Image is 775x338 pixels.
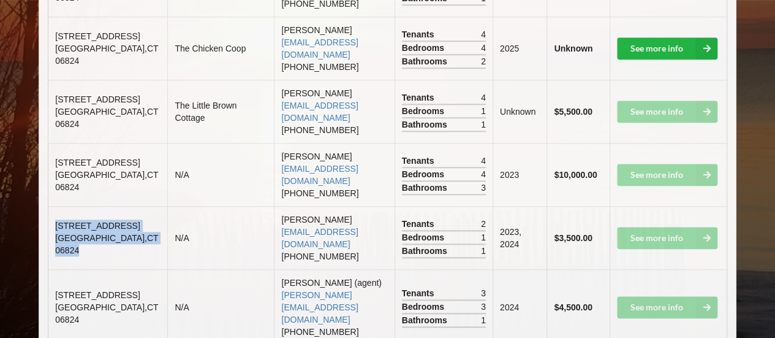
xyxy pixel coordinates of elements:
b: Unknown [554,44,592,53]
span: [GEOGRAPHIC_DATA] , CT 06824 [55,170,158,192]
span: [STREET_ADDRESS] [55,290,140,300]
span: 3 [481,182,486,194]
span: [GEOGRAPHIC_DATA] , CT 06824 [55,233,158,255]
span: 4 [481,42,486,54]
td: 2023 [493,143,547,206]
span: Bedrooms [402,168,447,180]
span: Bedrooms [402,231,447,244]
a: See more info [617,37,717,60]
span: [GEOGRAPHIC_DATA] , CT 06824 [55,302,158,325]
span: [GEOGRAPHIC_DATA] , CT 06824 [55,44,158,66]
td: [PERSON_NAME] [PHONE_NUMBER] [274,143,394,206]
span: 3 [481,287,486,299]
td: 2025 [493,17,547,80]
a: [EMAIL_ADDRESS][DOMAIN_NAME] [281,227,358,249]
span: 3 [481,301,486,313]
span: Tenants [402,218,437,230]
a: [PERSON_NAME][EMAIL_ADDRESS][DOMAIN_NAME] [281,290,358,325]
a: [EMAIL_ADDRESS][DOMAIN_NAME] [281,101,358,123]
span: [STREET_ADDRESS] [55,94,140,104]
span: Bathrooms [402,118,450,131]
span: Tenants [402,155,437,167]
span: 4 [481,168,486,180]
span: Bathrooms [402,314,450,326]
span: [STREET_ADDRESS] [55,158,140,167]
span: Tenants [402,91,437,104]
span: Tenants [402,287,437,299]
td: N/A [167,143,274,206]
td: [PERSON_NAME] [PHONE_NUMBER] [274,80,394,143]
span: 4 [481,91,486,104]
span: 1 [481,314,486,326]
a: [EMAIL_ADDRESS][DOMAIN_NAME] [281,37,358,60]
b: $4,500.00 [554,302,592,312]
b: $10,000.00 [554,170,597,180]
a: [EMAIL_ADDRESS][DOMAIN_NAME] [281,164,358,186]
span: Bedrooms [402,301,447,313]
td: The Little Brown Cottage [167,80,274,143]
td: [PERSON_NAME] [PHONE_NUMBER] [274,17,394,80]
span: 1 [481,245,486,257]
span: Bathrooms [402,182,450,194]
td: [PERSON_NAME] [PHONE_NUMBER] [274,206,394,269]
span: Bedrooms [402,105,447,117]
td: The Chicken Coop [167,17,274,80]
span: 1 [481,118,486,131]
span: [STREET_ADDRESS] [55,31,140,41]
span: 4 [481,155,486,167]
td: 2023, 2024 [493,206,547,269]
span: 1 [481,231,486,244]
span: Bathrooms [402,245,450,257]
span: Bedrooms [402,42,447,54]
span: 1 [481,105,486,117]
span: Tenants [402,28,437,40]
b: $3,500.00 [554,233,592,243]
span: Bathrooms [402,55,450,67]
span: [STREET_ADDRESS] [55,221,140,231]
span: 2 [481,55,486,67]
span: 2 [481,218,486,230]
span: [GEOGRAPHIC_DATA] , CT 06824 [55,107,158,129]
b: $5,500.00 [554,107,592,117]
td: N/A [167,206,274,269]
td: Unknown [493,80,547,143]
span: 4 [481,28,486,40]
